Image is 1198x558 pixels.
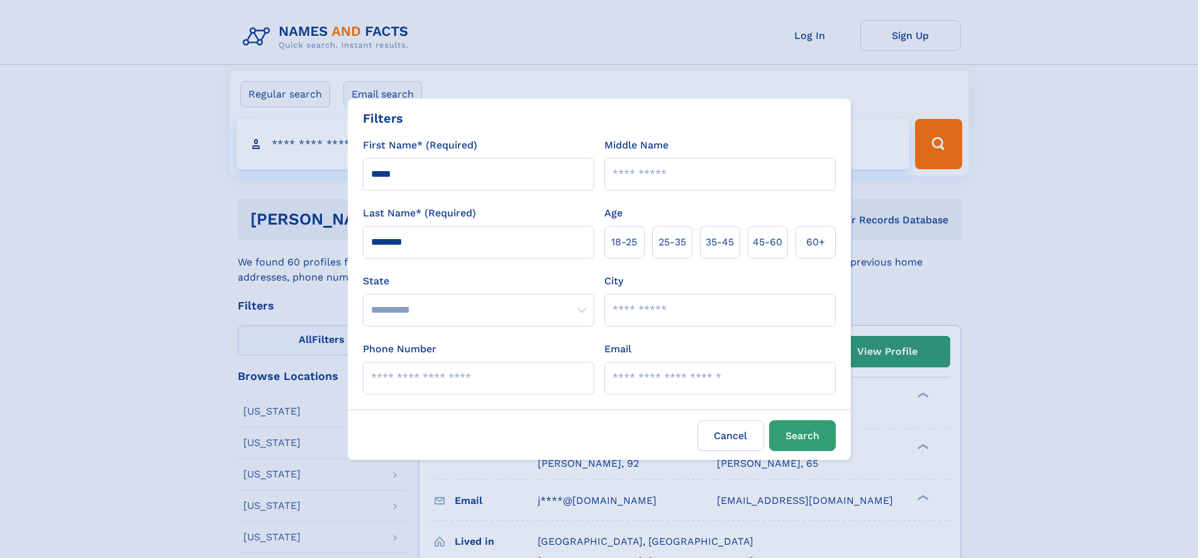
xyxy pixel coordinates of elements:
[753,235,782,250] span: 45‑60
[604,206,623,221] label: Age
[806,235,825,250] span: 60+
[769,420,836,451] button: Search
[363,138,477,153] label: First Name* (Required)
[363,109,403,128] div: Filters
[363,274,594,289] label: State
[363,342,436,357] label: Phone Number
[697,420,764,451] label: Cancel
[658,235,686,250] span: 25‑35
[604,342,631,357] label: Email
[363,206,476,221] label: Last Name* (Required)
[604,138,668,153] label: Middle Name
[706,235,734,250] span: 35‑45
[604,274,623,289] label: City
[611,235,637,250] span: 18‑25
